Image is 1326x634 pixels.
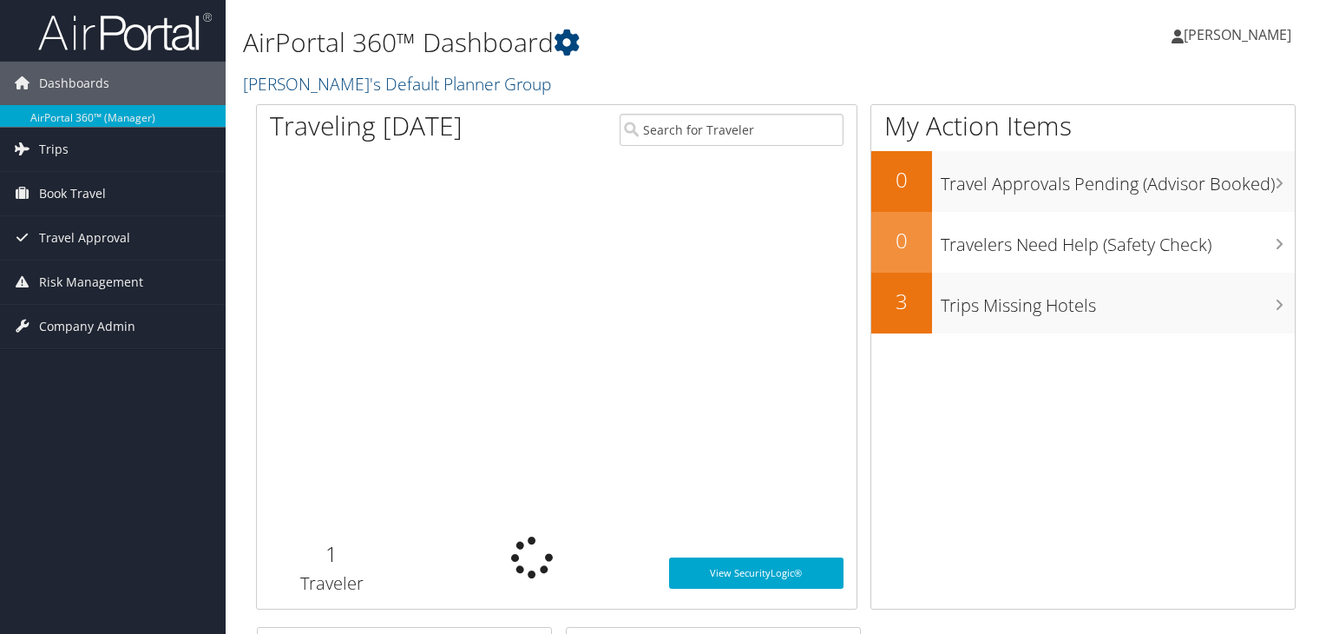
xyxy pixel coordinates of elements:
h3: Trips Missing Hotels [941,285,1295,318]
h1: Traveling [DATE] [270,108,463,144]
h3: Travelers Need Help (Safety Check) [941,224,1295,257]
h3: Traveler [270,571,394,596]
img: airportal-logo.png [38,11,212,52]
h1: My Action Items [871,108,1295,144]
span: Risk Management [39,261,143,304]
input: Search for Traveler [620,114,844,146]
span: Dashboards [39,62,109,105]
span: Travel Approval [39,216,130,260]
a: 3Trips Missing Hotels [871,273,1295,334]
span: Book Travel [39,172,106,215]
h2: 3 [871,287,932,316]
a: [PERSON_NAME]'s Default Planner Group [243,72,555,96]
span: Company Admin [39,305,135,348]
span: Trips [39,128,69,171]
h2: 1 [270,539,394,569]
h3: Travel Approvals Pending (Advisor Booked) [941,163,1295,196]
a: 0Travel Approvals Pending (Advisor Booked) [871,151,1295,212]
a: View SecurityLogic® [669,558,843,589]
h2: 0 [871,226,932,255]
h1: AirPortal 360™ Dashboard [243,24,954,61]
a: [PERSON_NAME] [1172,9,1309,61]
span: [PERSON_NAME] [1184,25,1291,44]
h2: 0 [871,165,932,195]
a: 0Travelers Need Help (Safety Check) [871,212,1295,273]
